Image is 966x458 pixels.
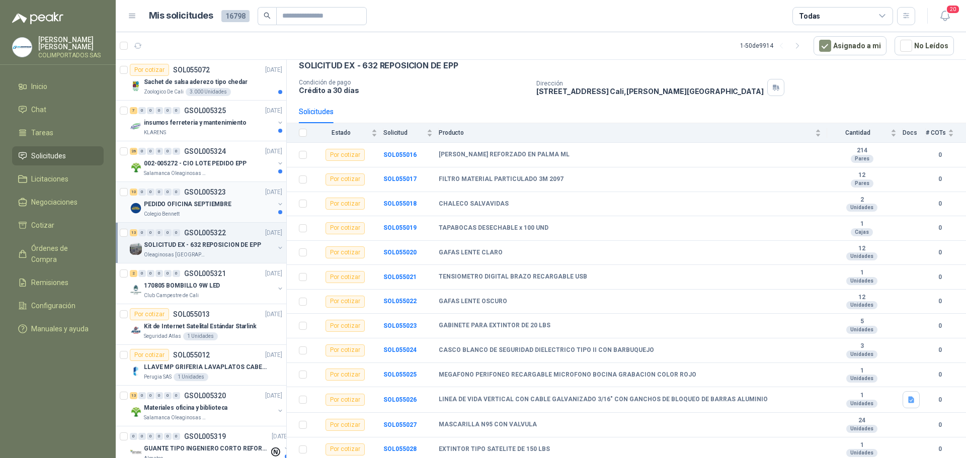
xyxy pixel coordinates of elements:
div: 0 [147,229,154,236]
div: 0 [138,433,146,440]
div: 0 [130,433,137,440]
p: Zoologico De Cali [144,88,184,96]
th: # COTs [926,123,966,143]
span: Remisiones [31,277,68,288]
div: Por cotizar [326,443,365,455]
span: search [264,12,271,19]
div: 13 [130,229,137,236]
div: Unidades [846,301,877,309]
p: Crédito a 30 días [299,86,528,95]
span: # COTs [926,129,946,136]
b: 3 [827,342,897,350]
div: 0 [138,107,146,114]
p: Colegio Bennett [144,210,180,218]
a: Inicio [12,77,104,96]
div: 1 Unidades [183,332,218,340]
span: Órdenes de Compra [31,243,94,265]
a: 7 0 0 0 0 0 GSOL005325[DATE] Company Logoinsumos ferreteria y mantenimientoKLARENS [130,105,284,137]
span: Chat [31,104,46,115]
img: Logo peakr [12,12,63,24]
b: 214 [827,147,897,155]
div: 7 [130,107,137,114]
p: GSOL005325 [184,107,226,114]
div: Unidades [846,326,877,334]
div: Por cotizar [326,296,365,308]
div: 0 [155,392,163,399]
p: GUANTE TIPO INGENIERO CORTO REFORZADO [144,444,269,453]
span: Cotizar [31,220,54,231]
p: [DATE] [265,188,282,197]
div: Unidades [846,350,877,358]
p: KLARENS [144,129,166,137]
b: TENSIOMETRO DIGITAL BRAZO RECARGABLE USB [439,273,587,281]
div: 3.000 Unidades [186,88,231,96]
div: 13 [130,392,137,399]
img: Company Logo [130,80,142,92]
div: 0 [173,270,180,277]
div: 0 [147,189,154,196]
p: Materiales oficina y biblioteca [144,403,227,413]
p: [DATE] [265,350,282,360]
b: 0 [926,297,954,306]
span: Configuración [31,300,75,311]
p: GSOL005324 [184,148,226,155]
p: GSOL005320 [184,392,226,399]
a: Manuales y ayuda [12,319,104,338]
b: SOL055017 [383,175,417,182]
p: Kit de Internet Satelital Estándar Starlink [144,322,257,331]
div: 0 [147,107,154,114]
b: 2 [827,196,897,204]
b: 0 [926,248,954,257]
a: 2 0 0 0 0 0 GSOL005321[DATE] Company Logo170805 BOMBILLO 9W LEDClub Campestre de Cali [130,267,284,300]
div: 0 [138,392,146,399]
th: Docs [903,123,926,143]
div: Por cotizar [326,246,365,258]
div: 0 [155,433,163,440]
div: 2 [130,270,137,277]
b: 0 [926,345,954,355]
a: SOL055024 [383,346,417,353]
p: SOLICITUD EX - 632 REPOSICION DE EPP [299,60,458,71]
a: 13 0 0 0 0 0 GSOL005322[DATE] Company LogoSOLICITUD EX - 632 REPOSICION DE EPPOleaginosas [GEOGRA... [130,227,284,259]
a: 13 0 0 0 0 0 GSOL005320[DATE] Company LogoMateriales oficina y bibliotecaSalamanca Oleaginosas SAS [130,390,284,422]
a: SOL055028 [383,445,417,452]
div: 0 [173,392,180,399]
a: Órdenes de Compra [12,239,104,269]
img: Company Logo [130,161,142,173]
img: Company Logo [130,121,142,133]
span: Cantidad [827,129,889,136]
div: 0 [147,433,154,440]
p: SOL055013 [173,311,210,318]
p: [DATE] [265,310,282,319]
a: Por cotizarSOL055013[DATE] Company LogoKit de Internet Satelital Estándar StarlinkSeguridad Atlas... [116,304,286,345]
a: SOL055022 [383,298,417,305]
b: 0 [926,321,954,331]
b: 0 [926,223,954,233]
div: Por cotizar [326,394,365,406]
th: Estado [313,123,383,143]
div: Solicitudes [299,106,334,117]
div: 0 [155,148,163,155]
b: TAPABOCAS DESECHABLE x 100 UND [439,224,548,232]
p: GSOL005322 [184,229,226,236]
span: 16798 [221,10,250,22]
div: 0 [138,270,146,277]
p: SOLICITUD EX - 632 REPOSICION DE EPP [144,240,261,250]
div: 1 Unidades [174,373,208,381]
p: Salamanca Oleaginosas SAS [144,414,207,422]
div: 0 [173,148,180,155]
b: SOL055026 [383,396,417,403]
a: SOL055023 [383,322,417,329]
p: Salamanca Oleaginosas SAS [144,169,207,177]
div: 0 [138,229,146,236]
th: Cantidad [827,123,903,143]
button: 20 [936,7,954,25]
div: 0 [173,433,180,440]
div: 0 [138,148,146,155]
a: SOL055019 [383,224,417,231]
b: 1 [827,392,897,400]
h1: Mis solicitudes [149,9,213,23]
